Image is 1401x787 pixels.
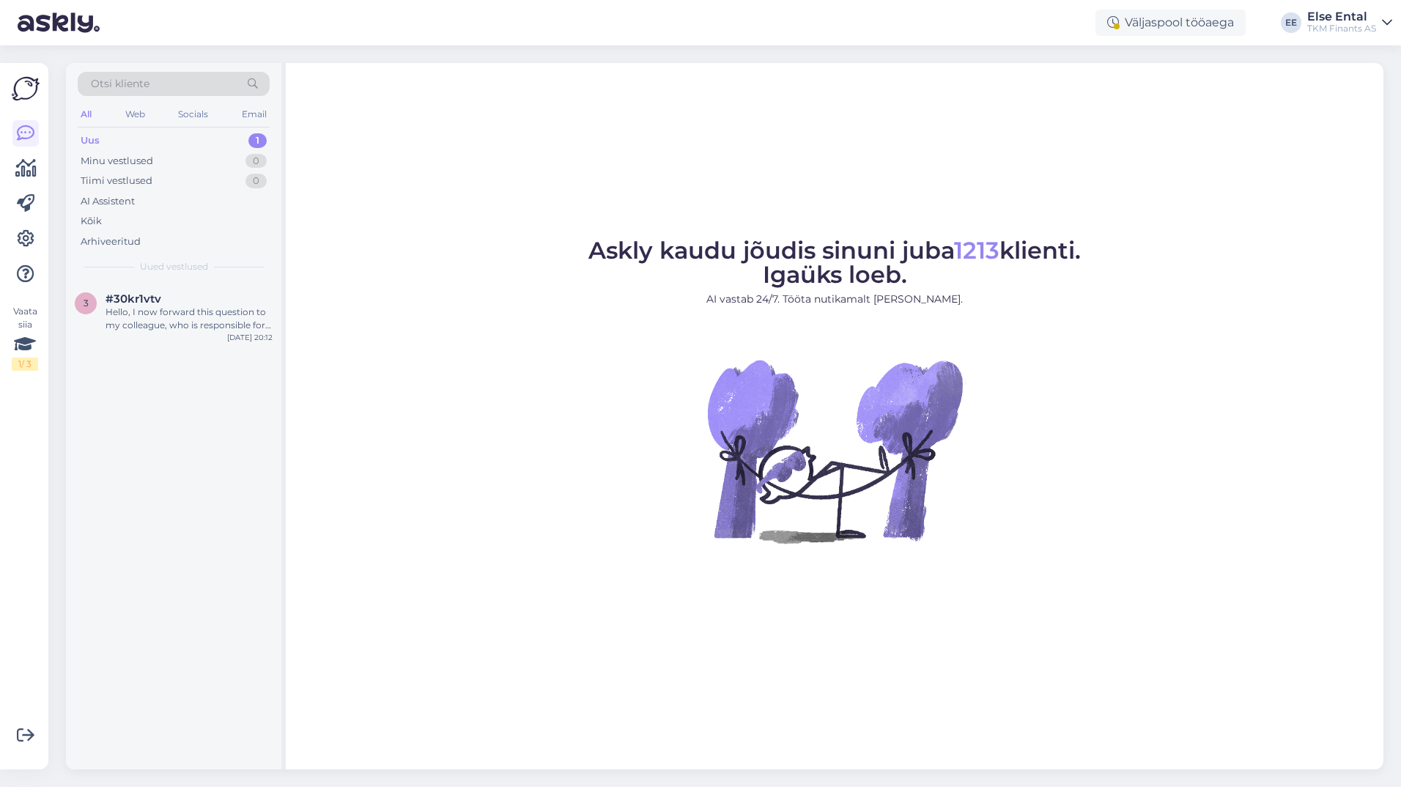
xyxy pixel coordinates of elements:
[245,154,267,169] div: 0
[122,105,148,124] div: Web
[81,214,102,229] div: Kõik
[106,292,161,306] span: #30kr1vtv
[227,332,273,343] div: [DATE] 20:12
[1095,10,1246,36] div: Väljaspool tööaega
[703,319,966,583] img: No Chat active
[81,154,153,169] div: Minu vestlused
[91,76,149,92] span: Otsi kliente
[84,298,89,308] span: 3
[175,105,211,124] div: Socials
[12,305,38,371] div: Vaata siia
[239,105,270,124] div: Email
[1307,23,1376,34] div: TKM Finants AS
[12,75,40,103] img: Askly Logo
[140,260,208,273] span: Uued vestlused
[81,194,135,209] div: AI Assistent
[954,236,999,265] span: 1213
[1281,12,1301,33] div: EE
[106,306,273,332] div: Hello, I now forward this question to my colleague, who is responsible for this. The reply will b...
[245,174,267,188] div: 0
[588,292,1081,307] p: AI vastab 24/7. Tööta nutikamalt [PERSON_NAME].
[78,105,95,124] div: All
[1307,11,1376,23] div: Else Ental
[1307,11,1392,34] a: Else EntalTKM Finants AS
[81,133,100,148] div: Uus
[81,174,152,188] div: Tiimi vestlused
[588,236,1081,289] span: Askly kaudu jõudis sinuni juba klienti. Igaüks loeb.
[12,358,38,371] div: 1 / 3
[248,133,267,148] div: 1
[81,234,141,249] div: Arhiveeritud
